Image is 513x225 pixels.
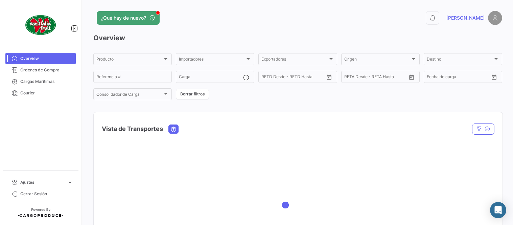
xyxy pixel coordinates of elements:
a: Órdenes de Compra [5,64,76,76]
span: Destino [427,58,493,63]
span: Cerrar Sesión [20,191,73,197]
input: Desde [344,75,356,80]
button: Open calendar [489,72,499,82]
span: Producto [96,58,163,63]
img: client-50.png [24,8,57,42]
h4: Vista de Transportes [102,124,163,134]
input: Hasta [361,75,391,80]
span: Cargas Marítimas [20,78,73,85]
button: Open calendar [406,72,417,82]
span: Importadores [179,58,245,63]
span: Courier [20,90,73,96]
span: Origen [344,58,411,63]
input: Hasta [444,75,473,80]
input: Desde [427,75,439,80]
span: ¿Qué hay de nuevo? [101,15,146,21]
span: Órdenes de Compra [20,67,73,73]
a: Cargas Marítimas [5,76,76,87]
button: Open calendar [324,72,334,82]
a: Courier [5,87,76,99]
button: Ocean [169,125,178,133]
span: Ajustes [20,179,64,185]
span: Overview [20,55,73,62]
span: Exportadores [261,58,328,63]
input: Hasta [278,75,308,80]
button: Borrar filtros [176,89,209,100]
span: expand_more [67,179,73,185]
button: ¿Qué hay de nuevo? [97,11,160,25]
span: [PERSON_NAME] [446,15,485,21]
input: Desde [261,75,274,80]
h3: Overview [93,33,502,43]
img: placeholder-user.png [488,11,502,25]
a: Overview [5,53,76,64]
div: Abrir Intercom Messenger [490,202,506,218]
span: Consolidador de Carga [96,93,163,98]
